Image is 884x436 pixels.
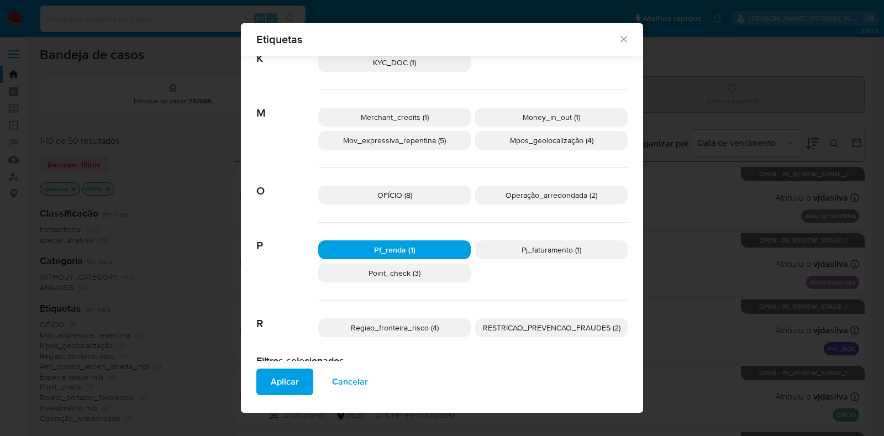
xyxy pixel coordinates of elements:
[318,318,471,337] div: Regiao_fronteira_risco (4)
[318,369,382,395] button: Cancelar
[523,112,580,123] span: Money_in_out (1)
[374,244,415,255] span: Pf_renda (1)
[483,322,620,333] span: RESTRICAO_PREVENCAO_FRAUDES (2)
[256,90,318,120] span: M
[510,135,593,146] span: Mpos_geolocalização (4)
[256,301,318,330] span: R
[256,355,628,367] h2: Filtros selecionados
[475,240,628,259] div: Pj_faturamento (1)
[318,264,471,282] div: Point_check (3)
[256,223,318,253] span: P
[256,369,313,395] button: Aplicar
[377,190,412,201] span: OFÍCIO (8)
[475,108,628,127] div: Money_in_out (1)
[369,267,420,279] span: Point_check (3)
[318,240,471,259] div: Pf_renda (1)
[271,370,299,394] span: Aplicar
[256,168,318,198] span: O
[256,34,618,45] span: Etiquetas
[343,135,446,146] span: Mov_expressiva_repentina (5)
[361,112,429,123] span: Merchant_credits (1)
[373,57,416,68] span: KYC_DOC (1)
[318,131,471,150] div: Mov_expressiva_repentina (5)
[475,318,628,337] div: RESTRICAO_PREVENCAO_FRAUDES (2)
[506,190,597,201] span: Operação_arredondada (2)
[318,53,471,72] div: KYC_DOC (1)
[318,108,471,127] div: Merchant_credits (1)
[618,34,628,44] button: Fechar
[475,131,628,150] div: Mpos_geolocalização (4)
[475,186,628,204] div: Operação_arredondada (2)
[351,322,439,333] span: Regiao_fronteira_risco (4)
[318,186,471,204] div: OFÍCIO (8)
[522,244,581,255] span: Pj_faturamento (1)
[332,370,368,394] span: Cancelar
